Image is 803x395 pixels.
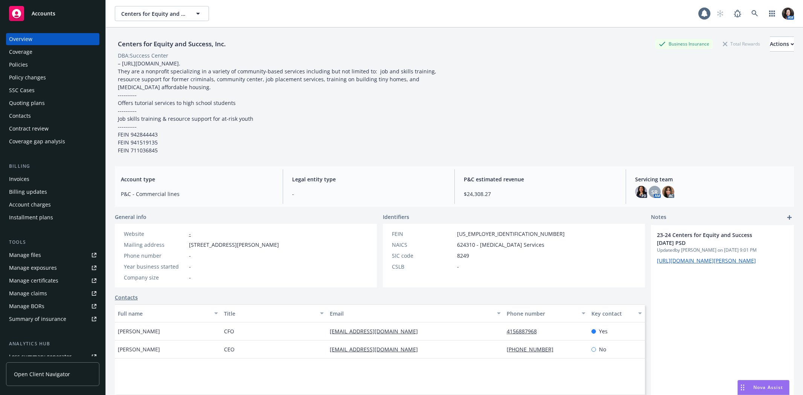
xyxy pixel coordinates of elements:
[392,230,454,238] div: FEIN
[118,52,168,59] div: DBA: Success Center
[457,241,544,249] span: 624310 - [MEDICAL_DATA] Services
[118,60,438,154] span: – [URL][DOMAIN_NAME]. They are a nonprofit specializing in a variety of community-based services ...
[9,249,41,261] div: Manage files
[753,384,783,390] span: Nova Assist
[118,345,160,353] span: [PERSON_NAME]
[6,340,99,348] div: Analytics hub
[464,190,617,198] span: $24,308.27
[121,10,186,18] span: Centers for Equity and Success, Inc.
[6,123,99,135] a: Contract review
[770,36,794,52] button: Actions
[9,211,53,223] div: Installment plans
[6,300,99,312] a: Manage BORs
[6,199,99,211] a: Account charges
[651,213,666,222] span: Notes
[6,249,99,261] a: Manage files
[730,6,745,21] a: Report a Bug
[747,6,762,21] a: Search
[330,328,424,335] a: [EMAIL_ADDRESS][DOMAIN_NAME]
[9,173,29,185] div: Invoices
[6,239,99,246] div: Tools
[224,345,235,353] span: CEO
[9,33,32,45] div: Overview
[124,252,186,260] div: Phone number
[224,327,234,335] span: CFO
[9,199,51,211] div: Account charges
[9,84,35,96] div: SSC Cases
[6,71,99,84] a: Policy changes
[6,97,99,109] a: Quoting plans
[770,37,794,51] div: Actions
[124,241,186,249] div: Mailing address
[457,252,469,260] span: 8249
[121,175,274,183] span: Account type
[115,6,209,21] button: Centers for Equity and Success, Inc.
[9,287,47,299] div: Manage claims
[189,252,191,260] span: -
[6,59,99,71] a: Policies
[635,186,647,198] img: photo
[657,247,788,254] span: Updated by [PERSON_NAME] on [DATE] 9:01 PM
[224,310,316,318] div: Title
[6,163,99,170] div: Billing
[124,273,186,281] div: Company size
[738,380,747,395] div: Drag to move
[655,39,713,49] div: Business Insurance
[9,46,32,58] div: Coverage
[9,135,65,147] div: Coverage gap analysis
[6,351,99,363] a: Loss summary generator
[330,310,492,318] div: Email
[6,262,99,274] a: Manage exposures
[599,345,606,353] span: No
[118,310,210,318] div: Full name
[457,230,565,238] span: [US_EMPLOYER_IDENTIFICATION_NUMBER]
[504,304,588,322] button: Phone number
[588,304,645,322] button: Key contact
[6,33,99,45] a: Overview
[6,3,99,24] a: Accounts
[327,304,503,322] button: Email
[719,39,764,49] div: Total Rewards
[9,186,47,198] div: Billing updates
[507,328,543,335] a: 4156887968
[9,351,72,363] div: Loss summary generator
[6,313,99,325] a: Summary of insurance
[9,123,49,135] div: Contract review
[6,275,99,287] a: Manage certificates
[651,188,658,196] span: SR
[9,71,46,84] div: Policy changes
[657,257,756,264] a: [URL][DOMAIN_NAME][PERSON_NAME]
[6,110,99,122] a: Contacts
[115,39,229,49] div: Centers for Equity and Success, Inc.
[507,310,577,318] div: Phone number
[121,190,274,198] span: P&C - Commercial lines
[9,275,58,287] div: Manage certificates
[115,293,138,301] a: Contacts
[737,380,789,395] button: Nova Assist
[9,59,28,71] div: Policies
[6,211,99,223] a: Installment plans
[635,175,788,183] span: Servicing team
[9,313,66,325] div: Summary of insurance
[124,230,186,238] div: Website
[189,273,191,281] span: -
[713,6,728,21] a: Start snowing
[6,46,99,58] a: Coverage
[785,213,794,222] a: add
[189,241,279,249] span: [STREET_ADDRESS][PERSON_NAME]
[32,11,55,17] span: Accounts
[6,135,99,147] a: Coverage gap analysis
[9,262,57,274] div: Manage exposures
[392,252,454,260] div: SIC code
[383,213,409,221] span: Identifiers
[599,327,608,335] span: Yes
[115,213,146,221] span: General info
[662,186,674,198] img: photo
[765,6,780,21] a: Switch app
[14,370,70,378] span: Open Client Navigator
[189,263,191,270] span: -
[464,175,617,183] span: P&C estimated revenue
[9,97,45,109] div: Quoting plans
[591,310,634,318] div: Key contact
